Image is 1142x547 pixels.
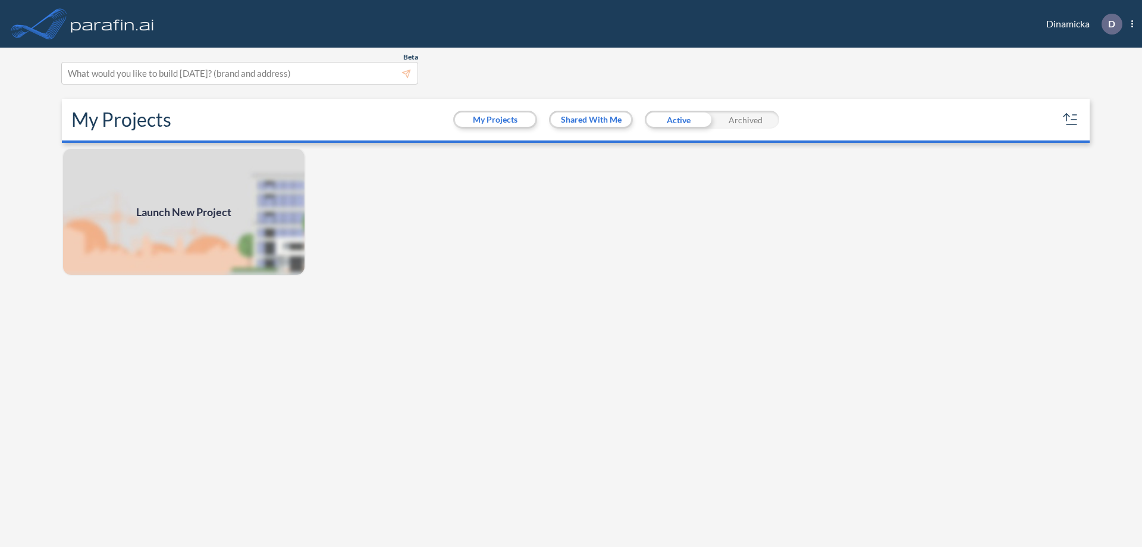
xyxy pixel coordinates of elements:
[455,112,535,127] button: My Projects
[62,148,306,276] a: Launch New Project
[62,148,306,276] img: add
[1061,110,1080,129] button: sort
[403,52,418,62] span: Beta
[71,108,171,131] h2: My Projects
[645,111,712,129] div: Active
[1028,14,1133,35] div: Dinamicka
[136,204,231,220] span: Launch New Project
[551,112,631,127] button: Shared With Me
[68,12,156,36] img: logo
[712,111,779,129] div: Archived
[1108,18,1115,29] p: D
